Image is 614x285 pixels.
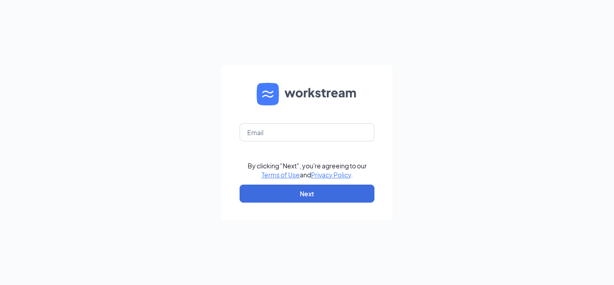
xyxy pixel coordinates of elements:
[248,161,367,179] div: By clicking "Next", you're agreeing to our and .
[240,123,374,141] input: Email
[257,83,357,105] img: WS logo and Workstream text
[311,171,351,179] a: Privacy Policy
[262,171,300,179] a: Terms of Use
[240,185,374,203] button: Next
